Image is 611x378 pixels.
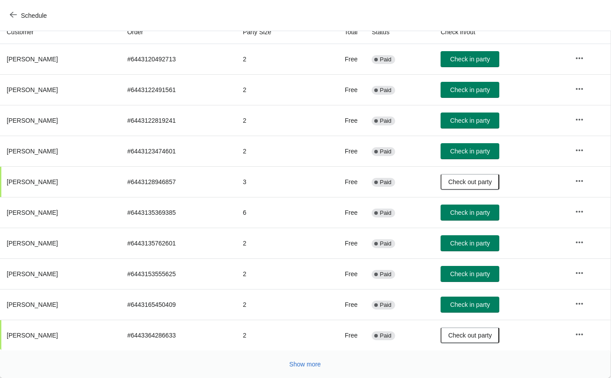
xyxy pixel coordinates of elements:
[364,20,433,44] th: Status
[7,86,58,93] span: [PERSON_NAME]
[441,82,499,98] button: Check in party
[289,361,321,368] span: Show more
[314,166,364,197] td: Free
[7,148,58,155] span: [PERSON_NAME]
[236,20,314,44] th: Party Size
[314,74,364,105] td: Free
[4,8,54,24] button: Schedule
[450,240,490,247] span: Check in party
[120,228,236,258] td: # 6443135762601
[7,240,58,247] span: [PERSON_NAME]
[314,258,364,289] td: Free
[120,258,236,289] td: # 6443153555625
[7,209,58,216] span: [PERSON_NAME]
[441,235,499,251] button: Check in party
[380,87,391,94] span: Paid
[314,197,364,228] td: Free
[120,320,236,350] td: # 6443364286633
[441,205,499,221] button: Check in party
[450,301,490,308] span: Check in party
[120,289,236,320] td: # 6443165450409
[314,136,364,166] td: Free
[314,320,364,350] td: Free
[236,74,314,105] td: 2
[236,44,314,74] td: 2
[120,166,236,197] td: # 6443128946857
[21,12,47,19] span: Schedule
[120,197,236,228] td: # 6443135369385
[380,117,391,125] span: Paid
[286,356,324,372] button: Show more
[380,148,391,155] span: Paid
[380,302,391,309] span: Paid
[441,327,499,343] button: Check out party
[7,56,58,63] span: [PERSON_NAME]
[380,271,391,278] span: Paid
[7,332,58,339] span: [PERSON_NAME]
[314,289,364,320] td: Free
[314,44,364,74] td: Free
[7,301,58,308] span: [PERSON_NAME]
[448,178,492,185] span: Check out party
[236,320,314,350] td: 2
[236,136,314,166] td: 2
[450,209,490,216] span: Check in party
[448,332,492,339] span: Check out party
[380,56,391,63] span: Paid
[441,51,499,67] button: Check in party
[314,228,364,258] td: Free
[7,270,58,277] span: [PERSON_NAME]
[236,258,314,289] td: 2
[236,166,314,197] td: 3
[120,74,236,105] td: # 6443122491561
[441,113,499,129] button: Check in party
[441,143,499,159] button: Check in party
[7,178,58,185] span: [PERSON_NAME]
[380,332,391,339] span: Paid
[120,20,236,44] th: Order
[236,228,314,258] td: 2
[441,266,499,282] button: Check in party
[120,136,236,166] td: # 6443123474601
[450,117,490,124] span: Check in party
[380,240,391,247] span: Paid
[236,197,314,228] td: 6
[433,20,568,44] th: Check in/out
[120,44,236,74] td: # 6443120492713
[450,270,490,277] span: Check in party
[450,86,490,93] span: Check in party
[236,289,314,320] td: 2
[450,148,490,155] span: Check in party
[120,105,236,136] td: # 6443122819241
[380,209,391,217] span: Paid
[441,297,499,313] button: Check in party
[7,117,58,124] span: [PERSON_NAME]
[380,179,391,186] span: Paid
[450,56,490,63] span: Check in party
[314,20,364,44] th: Total
[236,105,314,136] td: 2
[441,174,499,190] button: Check out party
[314,105,364,136] td: Free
